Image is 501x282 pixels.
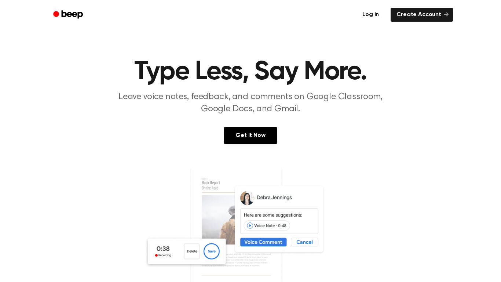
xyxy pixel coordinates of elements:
a: Create Account [391,8,453,22]
p: Leave voice notes, feedback, and comments on Google Classroom, Google Docs, and Gmail. [110,91,391,115]
a: Beep [48,8,89,22]
a: Log in [355,6,386,23]
a: Get It Now [224,127,277,144]
h1: Type Less, Say More. [63,59,438,85]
